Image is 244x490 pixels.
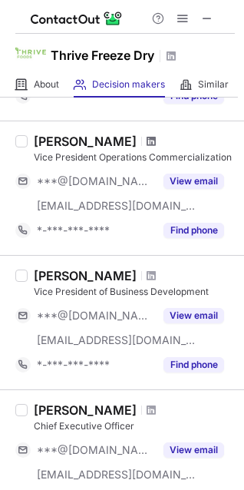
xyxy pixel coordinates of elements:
[163,308,224,323] button: Reveal Button
[37,468,196,482] span: [EMAIL_ADDRESS][DOMAIN_NAME]
[34,419,235,433] div: Chief Executive Officer
[37,309,154,323] span: ***@[DOMAIN_NAME]
[37,333,196,347] span: [EMAIL_ADDRESS][DOMAIN_NAME]
[37,174,154,188] span: ***@[DOMAIN_NAME]
[92,78,165,91] span: Decision makers
[37,443,154,457] span: ***@[DOMAIN_NAME]
[34,134,137,149] div: [PERSON_NAME]
[34,402,137,418] div: [PERSON_NAME]
[198,78,229,91] span: Similar
[15,38,46,68] img: 12975b2ef3d8bbb39f19dd662dce6805
[163,223,224,238] button: Reveal Button
[34,285,235,299] div: Vice President of Business Development
[37,199,196,213] span: [EMAIL_ADDRESS][DOMAIN_NAME]
[163,357,224,372] button: Reveal Button
[163,442,224,458] button: Reveal Button
[51,46,154,65] h1: Thrive Freeze Dry
[34,268,137,283] div: [PERSON_NAME]
[31,9,123,28] img: ContactOut v5.3.10
[34,78,59,91] span: About
[163,174,224,189] button: Reveal Button
[34,151,235,164] div: Vice President Operations Commercialization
